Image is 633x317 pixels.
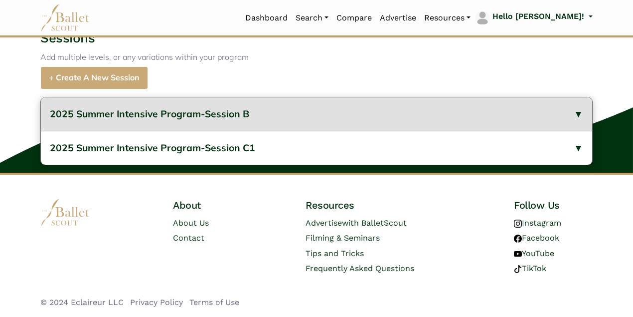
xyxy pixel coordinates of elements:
a: YouTube [514,249,554,258]
span: 2025 Summer Intensive Program-Session C1 [50,142,255,154]
a: Search [292,7,332,28]
a: Instagram [514,218,561,228]
img: instagram logo [514,220,522,228]
p: Hello [PERSON_NAME]! [492,10,584,23]
a: Privacy Policy [130,298,183,307]
a: Terms of Use [189,298,239,307]
a: Contact [173,233,204,243]
a: Dashboard [241,7,292,28]
h4: Follow Us [514,199,593,212]
a: Filming & Seminars [306,233,380,243]
img: facebook logo [514,235,522,243]
button: 2025 Summer Intensive Program-Session C1 [41,131,592,165]
a: TikTok [514,264,546,273]
h3: Sessions [40,30,593,47]
a: Facebook [514,233,559,243]
img: profile picture [475,11,489,25]
a: Resources [420,7,475,28]
li: © 2024 Eclaireur LLC [40,296,124,309]
a: + Create A New Session [40,66,148,90]
h4: Resources [306,199,460,212]
a: About Us [173,218,209,228]
button: 2025 Summer Intensive Program-Session B [41,97,592,131]
span: 2025 Summer Intensive Program-Session B [50,108,249,120]
a: Compare [332,7,376,28]
a: Advertisewith BalletScout [306,218,407,228]
h4: About [173,199,252,212]
img: youtube logo [514,250,522,258]
img: logo [40,199,90,226]
span: with BalletScout [342,218,407,228]
a: Frequently Asked Questions [306,264,414,273]
p: Add multiple levels, or any variations within your program [40,51,593,64]
a: Advertise [376,7,420,28]
img: tiktok logo [514,265,522,273]
a: profile picture Hello [PERSON_NAME]! [475,10,593,26]
a: Tips and Tricks [306,249,364,258]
